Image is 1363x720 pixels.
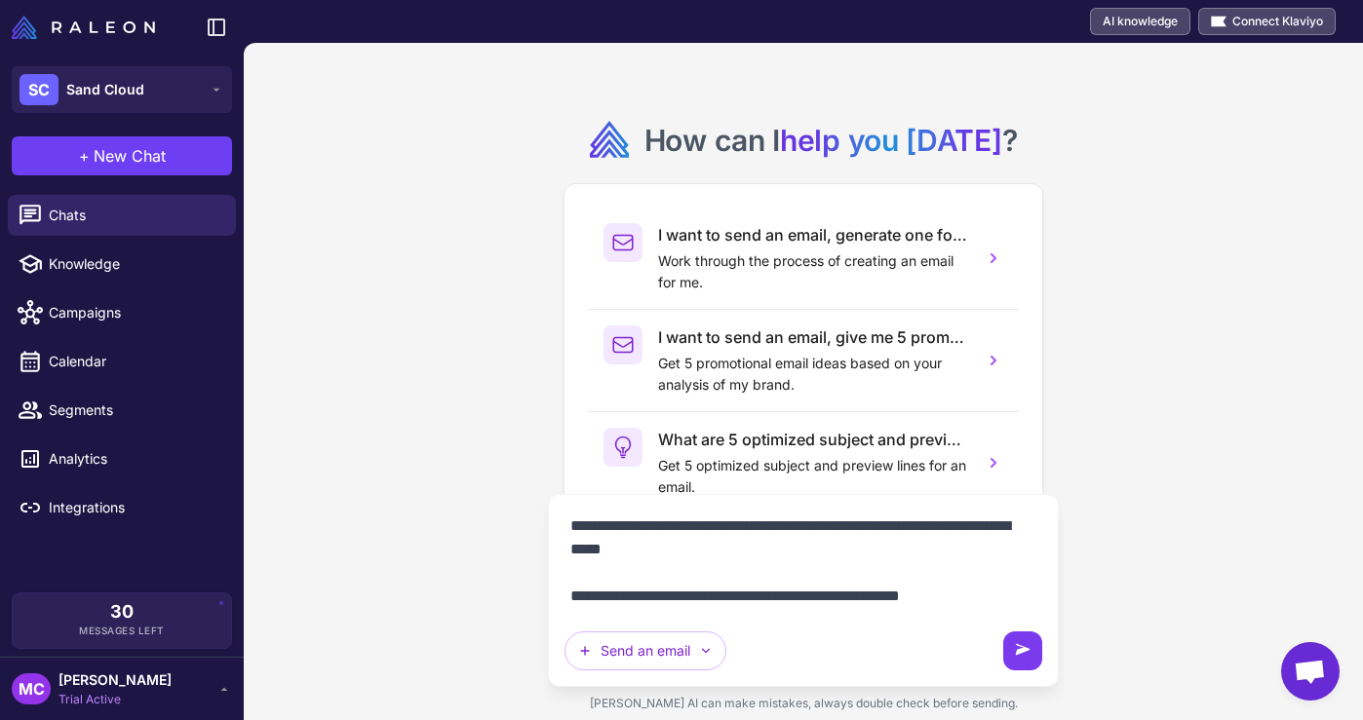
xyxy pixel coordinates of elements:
h2: How can I ? [644,121,1018,160]
span: Messages Left [79,624,165,638]
p: Get 5 promotional email ideas based on your analysis of my brand. [658,353,968,396]
div: SC [19,74,58,105]
span: Connect Klaviyo [1232,13,1323,30]
a: Open chat [1281,642,1340,701]
button: SCSand Cloud [12,66,232,113]
a: Chats [8,195,236,236]
span: help you [DATE] [780,123,1002,158]
span: New Chat [94,144,166,168]
div: MC [12,673,51,704]
span: Analytics [49,448,220,470]
h3: I want to send an email, generate one for me [658,223,968,246]
button: Send an email [565,631,726,670]
a: Integrations [8,487,236,528]
a: AI knowledge [1090,8,1190,35]
a: Campaigns [8,292,236,333]
span: Campaigns [49,302,220,323]
h3: What are 5 optimized subject and preview lines for an email? [658,428,968,451]
span: [PERSON_NAME] [58,669,172,691]
span: 30 [110,603,134,621]
a: Knowledge [8,244,236,284]
a: Segments [8,390,236,431]
span: Segments [49,399,220,421]
a: Analytics [8,438,236,479]
p: Get 5 optimized subject and preview lines for an email. [658,455,968,498]
span: Sand Cloud [66,79,144,100]
span: Knowledge [49,253,220,275]
div: [PERSON_NAME] AI can make mistakes, always double check before sending. [548,687,1059,720]
p: Work through the process of creating an email for me. [658,250,968,293]
span: Trial Active [58,691,172,708]
button: Connect Klaviyo [1198,8,1336,35]
span: Integrations [49,497,220,518]
span: Chats [49,205,220,226]
span: Calendar [49,351,220,372]
a: Calendar [8,341,236,382]
img: Raleon Logo [12,16,155,39]
button: +New Chat [12,136,232,175]
h3: I want to send an email, give me 5 promotional email ideas. [658,325,968,349]
span: + [79,144,90,168]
